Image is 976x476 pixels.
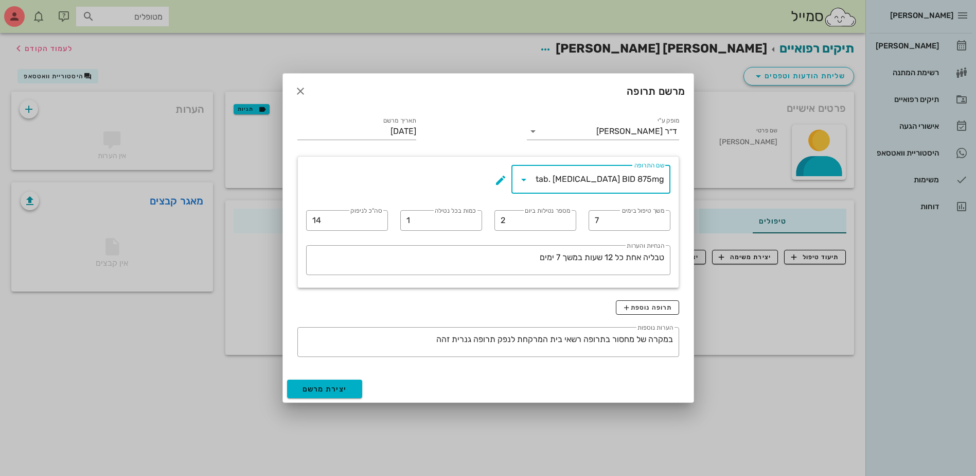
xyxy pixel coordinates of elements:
[434,207,475,215] label: כמות בכל נטילה
[350,207,382,215] label: סה"כ לניפוק
[303,385,347,394] span: יצירת מרשם
[623,303,672,312] span: תרופה נוספת
[283,74,694,109] div: מרשם תרופה
[383,117,416,125] label: תאריך מרשם
[494,174,507,186] button: שם התרופה appended action
[627,242,664,250] label: הנחיות והערות
[637,324,673,332] label: הערות נוספות
[527,123,679,140] div: מופק ע"יד״ר [PERSON_NAME]
[634,162,664,169] label: שם התרופה
[596,127,677,136] div: ד״ר [PERSON_NAME]
[287,380,363,398] button: יצירת מרשם
[658,117,679,125] label: מופק ע"י
[616,300,679,315] button: תרופה נוספת
[525,207,570,215] label: מספר נטילות ביום
[622,207,664,215] label: משך טיפול בימים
